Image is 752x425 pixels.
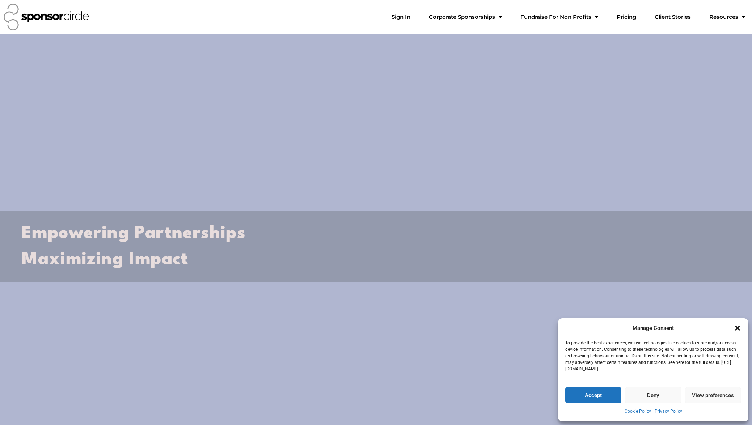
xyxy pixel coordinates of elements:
[386,10,751,24] nav: Menu
[704,10,751,24] a: Resources
[423,10,508,24] a: Corporate SponsorshipsMenu Toggle
[625,407,651,416] a: Cookie Policy
[655,407,682,416] a: Privacy Policy
[685,387,741,403] button: View preferences
[611,10,642,24] a: Pricing
[633,324,674,333] div: Manage Consent
[649,10,697,24] a: Client Stories
[565,340,740,372] p: To provide the best experiences, we use technologies like cookies to store and/or access device i...
[22,221,730,272] h2: Empowering Partnerships Maximizing Impact
[386,10,416,24] a: Sign In
[625,387,681,403] button: Deny
[4,4,89,30] img: Sponsor Circle logo
[565,387,621,403] button: Accept
[734,324,741,332] div: Close dialogue
[515,10,604,24] a: Fundraise For Non ProfitsMenu Toggle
